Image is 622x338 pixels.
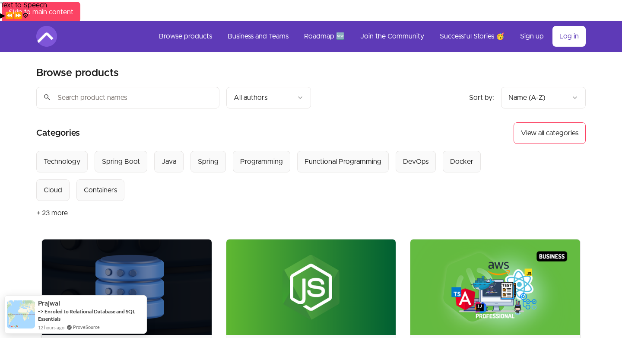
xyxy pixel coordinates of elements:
[36,122,80,144] h2: Categories
[297,26,352,47] a: Roadmap 🆕
[198,156,219,167] div: Spring
[353,26,431,47] a: Join the Community
[305,156,381,167] div: Functional Programming
[162,156,176,167] div: Java
[42,239,212,335] img: Product image for Advanced Databases
[36,26,57,47] img: Amigoscode logo
[44,156,80,167] div: Technology
[152,26,586,47] nav: Main
[5,10,14,21] button: Previous
[226,239,396,335] img: Product image for Build APIs with ExpressJS and MongoDB
[38,324,64,331] span: 12 hours ago
[43,91,51,103] span: search
[14,10,22,21] button: Forward
[152,26,219,47] a: Browse products
[410,239,580,335] img: Product image for Business - Full Stack Professional Bundle
[552,26,586,47] a: Log in
[44,185,62,195] div: Cloud
[450,156,473,167] div: Docker
[514,122,586,144] button: View all categories
[22,10,29,21] button: Settings
[240,156,283,167] div: Programming
[221,26,295,47] a: Business and Teams
[226,87,311,108] button: Filter by author
[38,308,135,322] a: Enroled to Relational Database and SQL Essentials
[84,185,117,195] div: Containers
[403,156,428,167] div: DevOps
[433,26,511,47] a: Successful Stories 🥳
[7,300,35,328] img: provesource social proof notification image
[36,201,68,225] button: + 23 more
[73,323,100,331] a: ProveSource
[501,87,586,108] button: Product sort options
[513,26,551,47] a: Sign up
[38,300,60,307] span: Prajwal
[36,66,119,80] h2: Browse products
[102,156,140,167] div: Spring Boot
[469,94,494,101] span: Sort by:
[38,308,44,315] span: ->
[36,87,219,108] input: Search product names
